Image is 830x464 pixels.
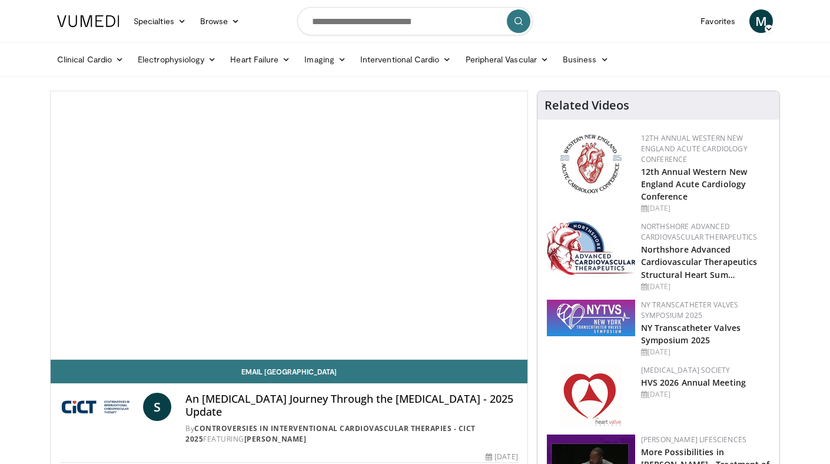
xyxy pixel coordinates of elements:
a: NorthShore Advanced Cardiovascular Therapeutics [641,221,758,242]
div: [DATE] [486,452,517,462]
h4: Related Videos [545,98,629,112]
a: 12th Annual Western New England Acute Cardiology Conference [641,166,747,202]
a: Email [GEOGRAPHIC_DATA] [51,360,527,383]
a: [PERSON_NAME] Lifesciences [641,435,746,445]
img: 381df6ae-7034-46cc-953d-58fc09a18a66.png.150x105_q85_autocrop_double_scale_upscale_version-0.2.png [547,300,635,336]
img: 0148279c-cbd4-41ce-850e-155379fed24c.png.150x105_q85_autocrop_double_scale_upscale_version-0.2.png [560,365,622,427]
a: Electrophysiology [131,48,223,71]
h4: An [MEDICAL_DATA] Journey Through the [MEDICAL_DATA] - 2025 Update [185,393,517,418]
a: HVS 2026 Annual Meeting [641,377,746,388]
div: [DATE] [641,203,770,214]
a: Specialties [127,9,193,33]
a: Heart Failure [223,48,297,71]
div: By FEATURING [185,423,517,445]
a: 12th Annual Western New England Acute Cardiology Conference [641,133,748,164]
a: Clinical Cardio [50,48,131,71]
img: Controversies in Interventional Cardiovascular Therapies - CICT 2025 [60,393,138,421]
input: Search topics, interventions [297,7,533,35]
img: 0954f259-7907-4053-a817-32a96463ecc8.png.150x105_q85_autocrop_double_scale_upscale_version-0.2.png [558,133,623,195]
a: NY Transcatheter Valves Symposium 2025 [641,300,739,320]
div: [DATE] [641,347,770,357]
a: Northshore Advanced Cardiovascular Therapeutics Structural Heart Sum… [641,244,758,280]
a: Interventional Cardio [353,48,459,71]
a: M [749,9,773,33]
a: Controversies in Interventional Cardiovascular Therapies - CICT 2025 [185,423,476,444]
a: [MEDICAL_DATA] Society [641,365,731,375]
a: Favorites [693,9,742,33]
a: Browse [193,9,247,33]
video-js: Video Player [51,91,527,360]
div: [DATE] [641,281,770,292]
a: Peripheral Vascular [459,48,556,71]
a: S [143,393,171,421]
a: [PERSON_NAME] [244,434,307,444]
a: Imaging [297,48,353,71]
a: NY Transcatheter Valves Symposium 2025 [641,322,741,346]
a: Business [556,48,616,71]
img: VuMedi Logo [57,15,119,27]
div: [DATE] [641,389,770,400]
img: 45d48ad7-5dc9-4e2c-badc-8ed7b7f471c1.jpg.150x105_q85_autocrop_double_scale_upscale_version-0.2.jpg [547,221,635,275]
